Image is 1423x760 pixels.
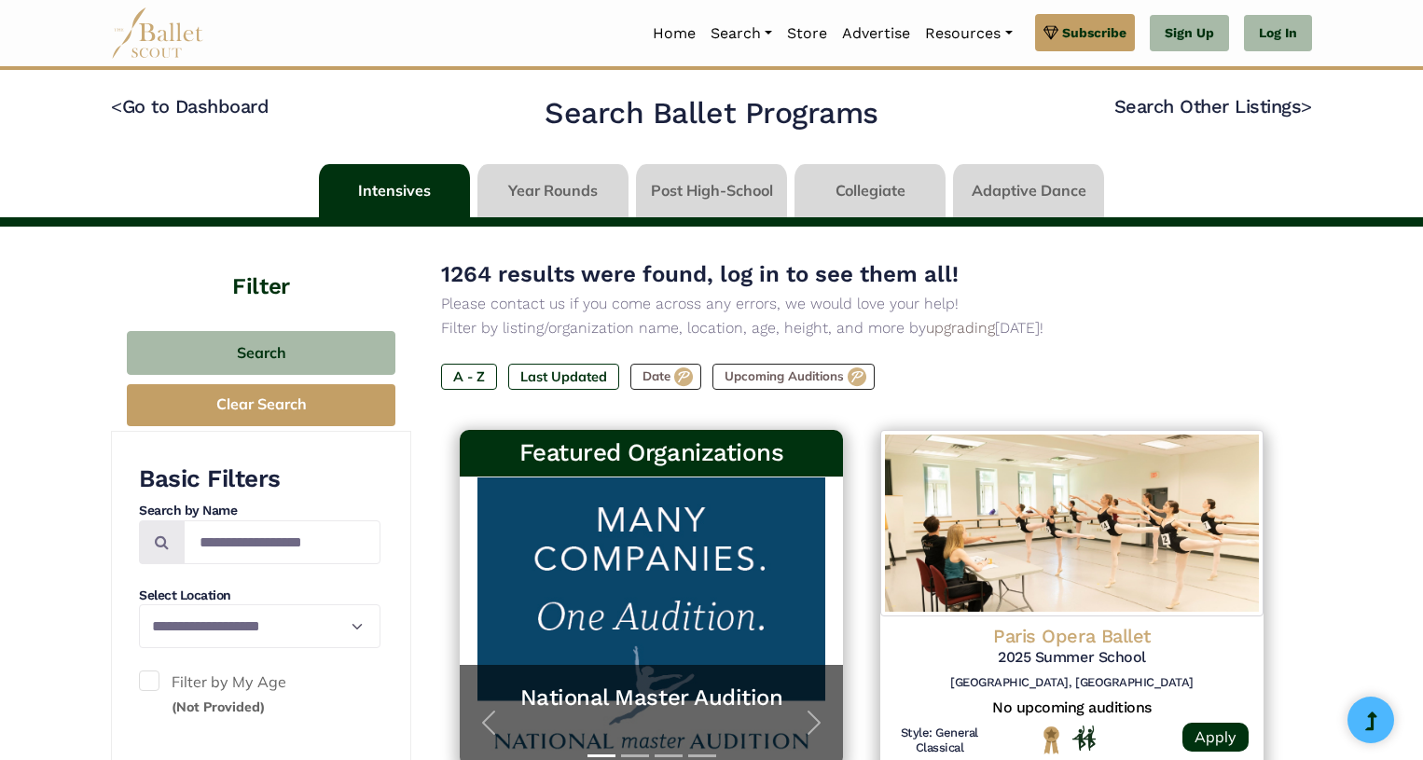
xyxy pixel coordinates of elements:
label: Date [630,364,701,390]
img: In Person [1072,725,1096,750]
li: Intensives [315,164,474,217]
span: 1264 results were found, log in to see them all! [441,261,959,287]
li: Collegiate [791,164,949,217]
li: Year Rounds [474,164,632,217]
a: Log In [1244,15,1312,52]
h4: Filter [111,227,411,303]
code: > [1301,94,1312,117]
img: gem.svg [1043,22,1058,43]
button: Search [127,331,395,375]
img: Logo [880,430,1264,616]
a: Sign Up [1150,15,1229,52]
h3: Featured Organizations [475,437,828,469]
h2: Search Ballet Programs [545,94,877,133]
h5: 2025 Summer School [895,648,1249,668]
h4: Search by Name [139,502,380,520]
h4: Paris Opera Ballet [895,624,1249,648]
h3: Basic Filters [139,463,380,495]
img: National [1040,725,1063,754]
input: Search by names... [184,520,380,564]
label: Upcoming Auditions [712,364,875,390]
p: Please contact us if you come across any errors, we would love your help! [441,292,1282,316]
a: Home [645,14,703,53]
a: Store [780,14,835,53]
small: (Not Provided) [172,698,265,715]
a: Search Other Listings> [1114,95,1312,117]
span: Subscribe [1062,22,1126,43]
li: Adaptive Dance [949,164,1108,217]
a: Search [703,14,780,53]
a: Apply [1182,723,1249,752]
p: Filter by listing/organization name, location, age, height, and more by [DATE]! [441,316,1282,340]
button: Clear Search [127,384,395,426]
a: upgrading [926,319,995,337]
h6: Style: General Classical [895,725,984,757]
code: < [111,94,122,117]
a: National Master Audition [478,684,824,712]
h5: No upcoming auditions [895,698,1249,718]
a: Subscribe [1035,14,1135,51]
h4: Select Location [139,587,380,605]
li: Post High-School [632,164,791,217]
label: Last Updated [508,364,619,390]
a: Advertise [835,14,918,53]
a: <Go to Dashboard [111,95,269,117]
a: Resources [918,14,1019,53]
label: Filter by My Age [139,670,380,718]
h6: [GEOGRAPHIC_DATA], [GEOGRAPHIC_DATA] [895,675,1249,691]
label: A - Z [441,364,497,390]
